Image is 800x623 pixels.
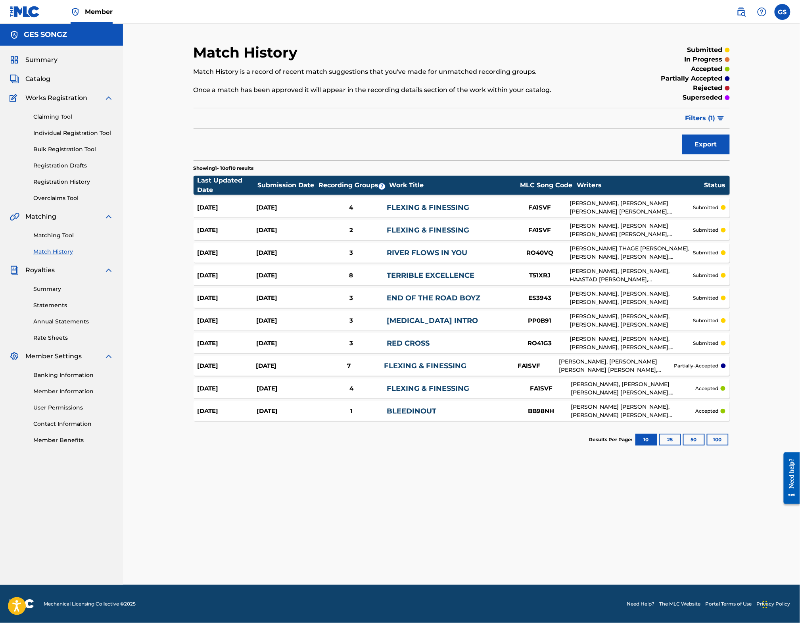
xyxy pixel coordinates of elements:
[693,249,719,256] p: submitted
[763,593,767,617] div: Drag
[510,226,570,235] div: FA1SVF
[33,334,113,342] a: Rate Sheets
[257,181,317,190] div: Submission Date
[693,83,723,93] p: rejected
[104,352,113,361] img: expand
[10,599,34,609] img: logo
[257,339,316,348] div: [DATE]
[687,45,723,55] p: submitted
[194,44,302,62] h2: Match History
[257,384,316,393] div: [DATE]
[387,294,480,302] a: END OF THE ROAD BOYZ
[25,212,56,221] span: Matching
[257,248,316,258] div: [DATE]
[33,162,113,170] a: Registration Drafts
[693,294,719,302] p: submitted
[510,294,570,303] div: ES3943
[570,222,693,238] div: [PERSON_NAME], [PERSON_NAME] [PERSON_NAME] [PERSON_NAME], [PERSON_NAME]
[257,271,316,280] div: [DATE]
[24,30,67,39] h5: GES SONGZ
[659,434,681,446] button: 25
[194,85,606,95] p: Once a match has been approved it will appear in the recording details section of the work within...
[661,74,723,83] p: partially accepted
[693,204,719,211] p: submitted
[499,361,559,371] div: FA1SVF
[760,585,800,623] iframe: Chat Widget
[693,272,719,279] p: submitted
[559,358,674,374] div: [PERSON_NAME], [PERSON_NAME] [PERSON_NAME] [PERSON_NAME], [PERSON_NAME]
[683,434,705,446] button: 50
[104,212,113,221] img: expand
[198,294,257,303] div: [DATE]
[718,116,724,121] img: filter
[104,93,113,103] img: expand
[198,361,256,371] div: [DATE]
[25,55,58,65] span: Summary
[198,176,257,195] div: Last Updated Date
[194,165,254,172] p: Showing 1 - 10 of 10 results
[33,129,113,137] a: Individual Registration Tool
[316,226,387,235] div: 2
[757,7,767,17] img: help
[589,436,635,443] p: Results Per Page:
[577,181,704,190] div: Writers
[682,135,730,154] button: Export
[25,93,87,103] span: Works Registration
[25,74,50,84] span: Catalog
[387,407,437,415] a: BLEEDINOUT
[10,6,40,17] img: MLC Logo
[316,407,387,416] div: 1
[512,407,571,416] div: BB98NH
[681,108,730,128] button: Filters (1)
[10,55,19,65] img: Summary
[257,316,316,325] div: [DATE]
[691,64,723,74] p: accepted
[10,212,19,221] img: Matching
[695,408,718,415] p: accepted
[512,384,571,393] div: FA1SVF
[33,113,113,121] a: Claiming Tool
[198,203,257,212] div: [DATE]
[510,203,570,212] div: FA1SVF
[33,404,113,412] a: User Permissions
[85,7,113,16] span: Member
[194,67,606,77] p: Match History is a record of recent match suggestions that you've made for unmatched recording gr...
[387,339,430,348] a: RED CROSS
[316,384,387,393] div: 4
[387,384,470,393] a: FLEXING & FINESSING
[10,352,19,361] img: Member Settings
[33,194,113,202] a: Overclaims Tool
[198,271,257,280] div: [DATE]
[570,267,693,284] div: [PERSON_NAME], [PERSON_NAME], HAASTAD [PERSON_NAME], [PERSON_NAME], [PERSON_NAME] [PERSON_NAME], ...
[10,265,19,275] img: Royalties
[198,339,257,348] div: [DATE]
[33,317,113,326] a: Annual Statements
[33,420,113,428] a: Contact Information
[25,265,55,275] span: Royalties
[316,248,387,258] div: 3
[510,316,570,325] div: PP0B91
[693,340,719,347] p: submitted
[33,387,113,396] a: Member Information
[517,181,576,190] div: MLC Song Code
[257,203,316,212] div: [DATE]
[778,446,800,511] iframe: Resource Center
[674,362,719,369] p: partially-accepted
[510,339,570,348] div: RO41G3
[627,600,655,608] a: Need Help?
[198,316,257,325] div: [DATE]
[387,271,474,280] a: TERRIBLE EXCELLENCE
[33,301,113,310] a: Statements
[387,203,469,212] a: FLEXING & FINESSING
[316,203,387,212] div: 4
[71,7,80,17] img: Top Rightsholder
[10,30,19,40] img: Accounts
[683,93,723,102] p: superseded
[257,294,316,303] div: [DATE]
[10,93,20,103] img: Works Registration
[693,227,719,234] p: submitted
[33,231,113,240] a: Matching Tool
[695,385,718,392] p: accepted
